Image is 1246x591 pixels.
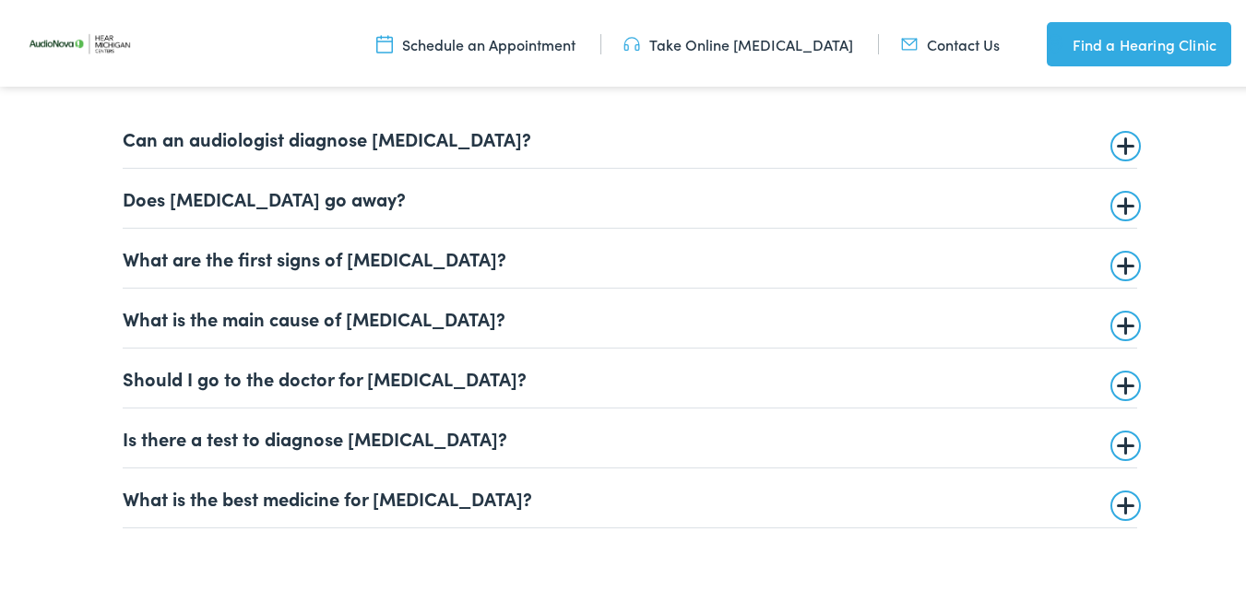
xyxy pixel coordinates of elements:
[1047,18,1231,63] a: Find a Hearing Clinic
[123,363,1137,385] summary: Should I go to the doctor for [MEDICAL_DATA]?
[123,423,1137,445] summary: Is there a test to diagnose [MEDICAL_DATA]?
[123,183,1137,206] summary: Does [MEDICAL_DATA] go away?
[123,124,1137,146] summary: Can an audiologist diagnose [MEDICAL_DATA]?
[376,30,393,51] img: utility icon
[123,243,1137,266] summary: What are the first signs of [MEDICAL_DATA]?
[901,30,918,51] img: utility icon
[123,483,1137,505] summary: What is the best medicine for [MEDICAL_DATA]?
[376,30,576,51] a: Schedule an Appointment
[623,30,640,51] img: utility icon
[901,30,1000,51] a: Contact Us
[623,30,853,51] a: Take Online [MEDICAL_DATA]
[123,303,1137,325] summary: What is the main cause of [MEDICAL_DATA]?
[1047,30,1063,52] img: utility icon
